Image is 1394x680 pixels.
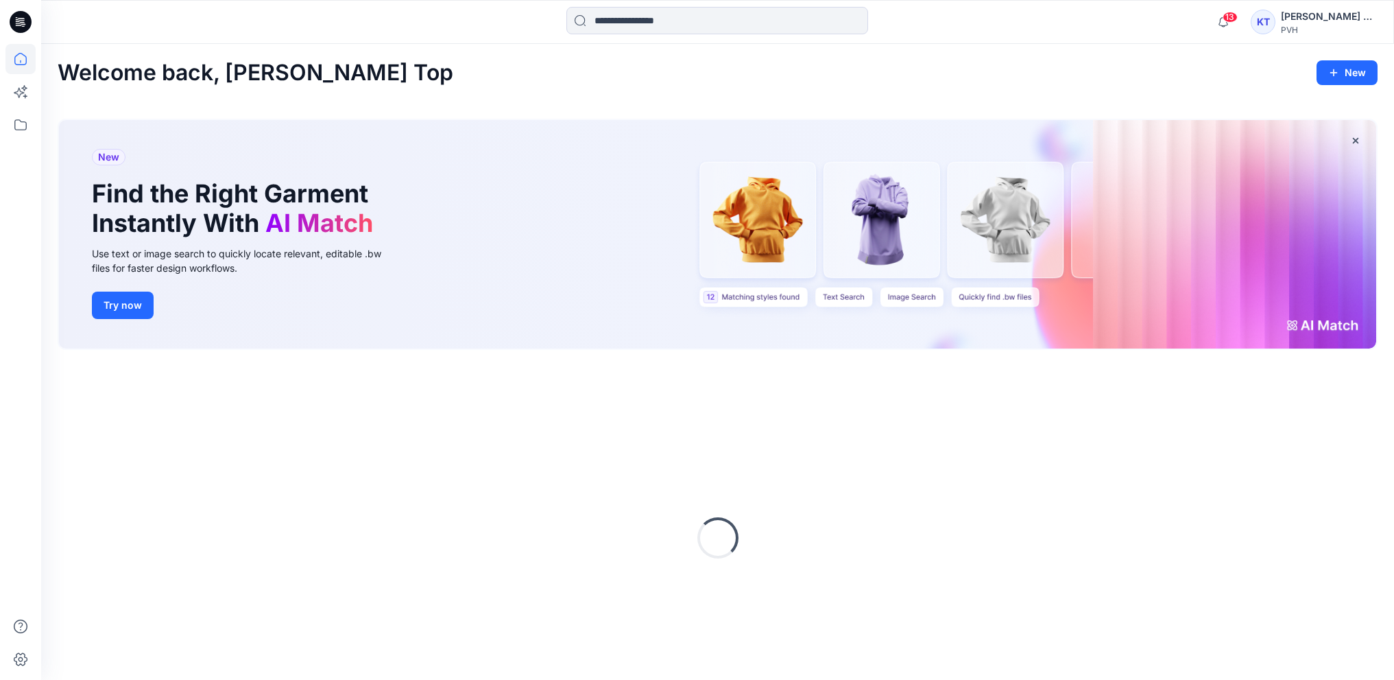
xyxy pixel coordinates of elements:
h2: Welcome back, [PERSON_NAME] Top [58,60,453,86]
span: AI Match [265,208,373,238]
span: New [98,149,119,165]
div: PVH [1281,25,1377,35]
div: [PERSON_NAME] Top [PERSON_NAME] Top [1281,8,1377,25]
button: Try now [92,292,154,319]
span: 13 [1223,12,1238,23]
div: Use text or image search to quickly locate relevant, editable .bw files for faster design workflows. [92,246,400,275]
div: KT [1251,10,1275,34]
button: New [1317,60,1378,85]
h1: Find the Right Garment Instantly With [92,179,380,238]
